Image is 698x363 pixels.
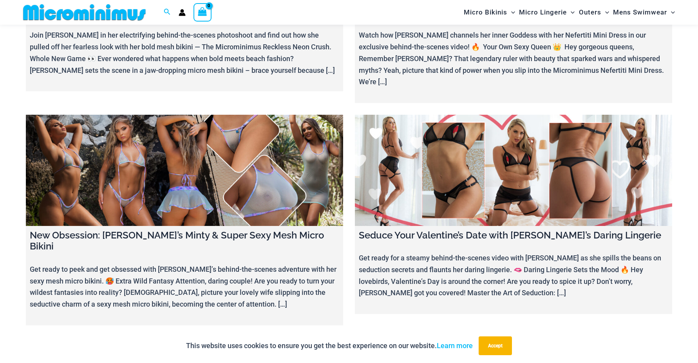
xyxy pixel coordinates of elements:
[462,2,517,22] a: Micro BikinisMenu ToggleMenu Toggle
[611,2,677,22] a: Mens SwimwearMenu ToggleMenu Toggle
[26,115,343,226] a: New Obsession: Jadey’s Minty & Super Sexy Mesh Micro Bikini
[164,7,171,17] a: Search icon link
[355,115,672,226] a: Seduce Your Valentine’s Date with Ilana’s Daring Lingerie
[461,1,678,23] nav: Site Navigation
[517,2,577,22] a: Micro LingerieMenu ToggleMenu Toggle
[359,252,668,299] p: Get ready for a steamy behind-the-scenes video with [PERSON_NAME] as she spills the beans on sedu...
[186,340,473,352] p: This website uses cookies to ensure you get the best experience on our website.
[464,2,507,22] span: Micro Bikinis
[577,2,611,22] a: OutersMenu ToggleMenu Toggle
[579,2,601,22] span: Outers
[30,230,339,253] h4: New Obsession: [PERSON_NAME]’s Minty & Super Sexy Mesh Micro Bikini
[567,2,575,22] span: Menu Toggle
[30,264,339,310] p: Get ready to peek and get obsessed with [PERSON_NAME]’s behind-the-scenes adventure with her sexy...
[179,9,186,16] a: Account icon link
[507,2,515,22] span: Menu Toggle
[519,2,567,22] span: Micro Lingerie
[613,2,667,22] span: Mens Swimwear
[193,3,212,21] a: View Shopping Cart, empty
[667,2,675,22] span: Menu Toggle
[359,29,668,88] p: Watch how [PERSON_NAME] channels her inner Goddess with her Nefertiti Mini Dress in our exclusive...
[479,336,512,355] button: Accept
[30,29,339,76] p: Join [PERSON_NAME] in her electrifying behind-the-scenes photoshoot and find out how she pulled o...
[601,2,609,22] span: Menu Toggle
[437,341,473,350] a: Learn more
[359,230,668,241] h4: Seduce Your Valentine’s Date with [PERSON_NAME]’s Daring Lingerie
[20,4,149,21] img: MM SHOP LOGO FLAT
